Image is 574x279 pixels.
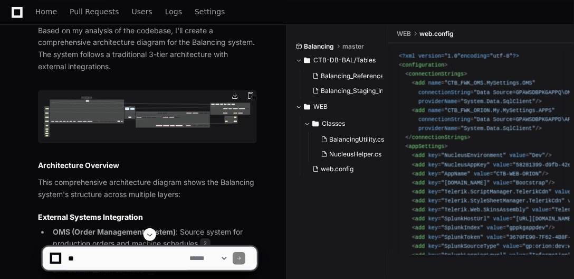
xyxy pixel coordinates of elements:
[529,152,546,159] span: "Dev"
[493,180,510,186] span: value
[428,80,441,86] span: name
[321,165,353,173] span: web.config
[295,98,380,115] button: WEB
[415,171,425,177] span: add
[53,227,176,236] strong: OMS (Order Management System)
[415,198,425,204] span: add
[397,30,411,38] span: WEB
[441,207,529,213] span: "Telerik.Web.SkinsAssembly"
[329,150,381,159] span: NucleusHelper.cs
[510,152,526,159] span: value
[50,226,257,250] li: : Source system for production orders and machine schedules
[405,143,447,150] span: < >
[132,8,152,15] span: Users
[428,162,437,168] span: key
[38,25,257,73] p: Based on my analysis of the codebase, I'll create a comprehensive architecture diagram for the Ba...
[313,103,328,111] span: WEB
[428,216,437,222] span: key
[195,8,225,15] span: Settings
[322,119,345,128] span: Classes
[412,171,549,177] span: < = = />
[441,162,490,168] span: "NucleusAppKey"
[304,42,334,51] span: Balancing
[312,117,319,130] svg: Directory
[35,8,57,15] span: Home
[441,152,506,159] span: "NucleusEnvironment"
[38,160,257,171] h2: Architecture Overview
[441,225,483,231] span: "SplunkIndex"
[444,80,535,86] span: "CTB_FWK_OMS.MySettings.OMS"
[321,87,442,95] span: Balancing_Staging_ImportOmsOrders.sql
[419,30,454,38] span: web.config
[415,216,425,222] span: add
[304,115,389,132] button: Classes
[415,207,425,213] span: add
[38,90,257,144] img: svg+xml,%3Csvg%20id%3D%22mermaid-container%22%20width%3D%22100%25%22%20xmlns%3D%22http%3A%2F%2Fww...
[399,53,519,59] span: <?xml version= encoding= ?>
[513,180,549,186] span: "Bootstrap"
[405,71,467,77] span: < >
[304,100,310,113] svg: Directory
[409,143,445,150] span: appSettings
[428,189,437,195] span: key
[486,225,503,231] span: value
[490,53,513,59] span: "utf-8"
[493,162,510,168] span: value
[415,189,425,195] span: add
[418,125,457,132] span: providerName
[555,189,571,195] span: value
[444,107,554,114] span: "CTB_FWK_ORION.My.MySettings.APPS"
[295,52,380,69] button: CTB-DB-BAL/Tables
[428,225,437,231] span: key
[428,180,437,186] span: key
[409,71,464,77] span: connectionStrings
[474,171,490,177] span: value
[532,207,549,213] span: value
[399,62,447,68] span: < >
[308,69,382,83] button: Balancing_Reference_Workflow_Phase.sql
[441,189,551,195] span: "Telerik.ScriptManager.TelerikCdn"
[506,225,548,231] span: "gppkgappdev"
[38,176,257,201] p: This comprehensive architecture diagram shows the Balancing system's structure across multiple la...
[342,42,364,51] span: master
[412,152,552,159] span: < = = />
[441,216,490,222] span: "SplunkHostUrl"
[304,54,310,67] svg: Directory
[405,134,470,141] span: </ >
[461,125,535,132] span: "System.Data.SqlClient"
[415,80,425,86] span: add
[441,198,565,204] span: "Telerik.StyleSheetManager.TelerikCdn"
[428,171,437,177] span: key
[412,180,555,186] span: < = = />
[428,107,441,114] span: name
[415,180,425,186] span: add
[428,152,437,159] span: key
[308,83,382,98] button: Balancing_Staging_ImportOmsOrders.sql
[493,171,542,177] span: "CTB-WEB-ORION"
[313,56,376,64] span: CTB-DB-BAL/Tables
[329,135,384,144] span: BalancingUtility.cs
[317,147,384,162] button: NucleusHelper.cs
[402,62,444,68] span: configuration
[493,216,510,222] span: value
[321,72,446,80] span: Balancing_Reference_Workflow_Phase.sql
[415,225,425,231] span: add
[418,98,457,105] span: providerName
[441,180,490,186] span: "[DOMAIN_NAME]"
[415,152,425,159] span: add
[441,171,470,177] span: "AppName"
[428,198,437,204] span: key
[317,132,384,147] button: BalancingUtility.cs
[70,8,119,15] span: Pull Requests
[418,89,471,96] span: connectionString
[415,162,425,168] span: add
[428,207,437,213] span: key
[308,162,382,176] button: web.config
[412,225,555,231] span: < = = />
[418,116,471,123] span: connectionString
[38,212,143,221] strong: External Systems Integration
[412,134,467,141] span: connectionStrings
[165,8,182,15] span: Logs
[461,98,535,105] span: "System.Data.SqlClient"
[415,107,425,114] span: add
